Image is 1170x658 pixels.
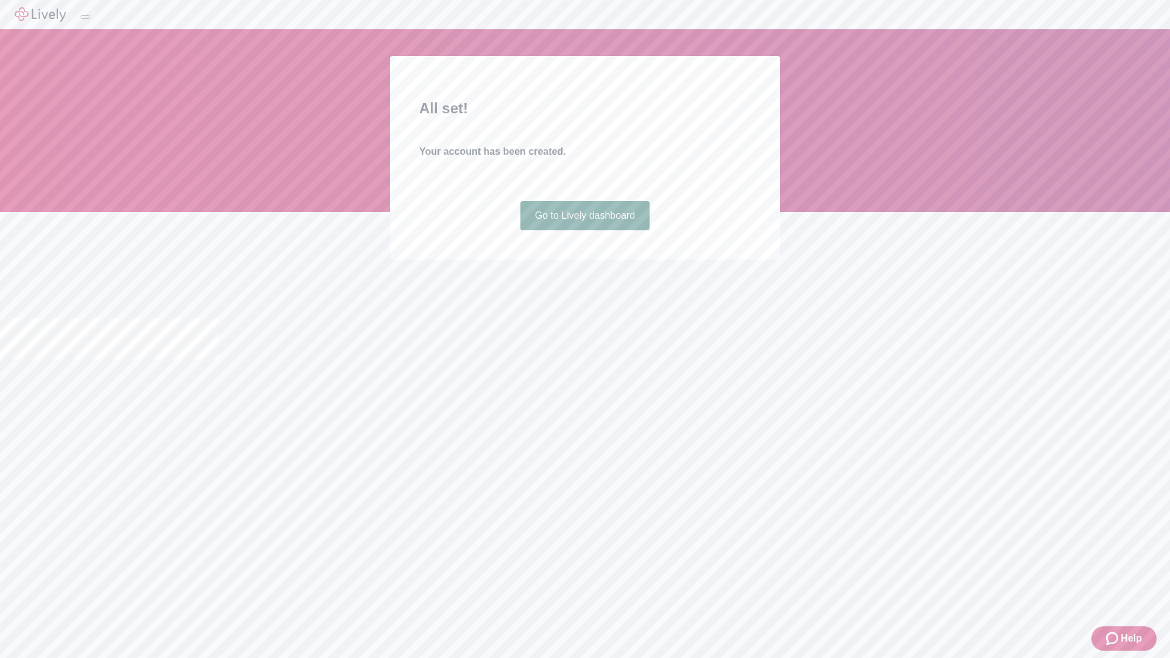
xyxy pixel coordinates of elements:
[80,15,90,19] button: Log out
[419,144,751,159] h4: Your account has been created.
[1091,626,1157,651] button: Zendesk support iconHelp
[15,7,66,22] img: Lively
[1121,631,1142,646] span: Help
[520,201,650,230] a: Go to Lively dashboard
[1106,631,1121,646] svg: Zendesk support icon
[419,97,751,119] h2: All set!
